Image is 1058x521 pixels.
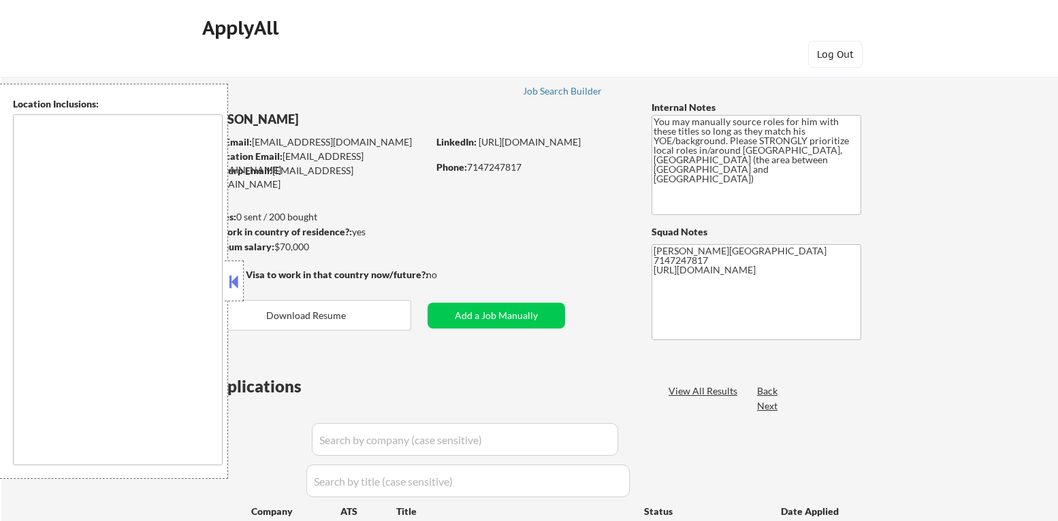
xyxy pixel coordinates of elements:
button: Log Out [808,41,863,68]
div: 0 sent / 200 bought [201,210,428,224]
input: Search by title (case sensitive) [306,465,630,497]
a: [URL][DOMAIN_NAME] [479,136,581,148]
div: [PERSON_NAME] [202,111,481,128]
strong: Phone: [436,161,467,173]
div: Title [396,505,631,518]
div: Internal Notes [652,101,861,114]
button: Download Resume [202,300,411,331]
div: $70,000 [201,240,428,254]
div: [EMAIL_ADDRESS][DOMAIN_NAME] [202,135,428,149]
div: View All Results [669,384,741,398]
div: ApplyAll [202,16,283,39]
div: [EMAIL_ADDRESS][DOMAIN_NAME] [202,150,428,176]
div: 7147247817 [436,161,629,174]
div: no [426,268,465,282]
input: Search by company (case sensitive) [312,423,618,456]
div: Location Inclusions: [13,97,223,111]
div: Back [757,384,779,398]
div: ATS [340,505,396,518]
strong: LinkedIn: [436,136,477,148]
div: yes [201,225,423,239]
div: Job Search Builder [523,86,603,96]
strong: Will need Visa to work in that country now/future?: [202,269,428,280]
strong: Can work in country of residence?: [201,226,352,237]
div: Squad Notes [652,225,861,239]
div: Next [757,399,779,413]
button: Add a Job Manually [428,303,565,329]
div: Date Applied [781,505,841,518]
div: [EMAIL_ADDRESS][DOMAIN_NAME] [202,164,428,190]
div: Applications [206,378,340,394]
div: Company [251,505,340,518]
